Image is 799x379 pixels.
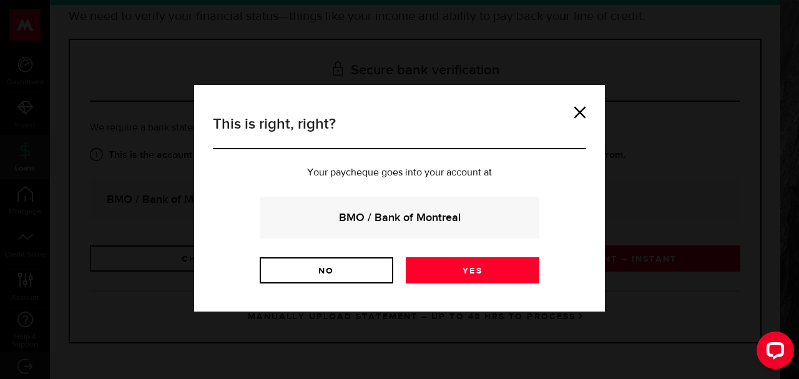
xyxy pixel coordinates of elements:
p: Your paycheque goes into your account at [213,168,586,178]
h3: This is right, right? [213,113,586,149]
iframe: LiveChat chat widget [747,327,799,379]
strong: BMO / Bank of Montreal [277,209,522,226]
a: No [260,257,393,283]
a: Yes [406,257,539,283]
